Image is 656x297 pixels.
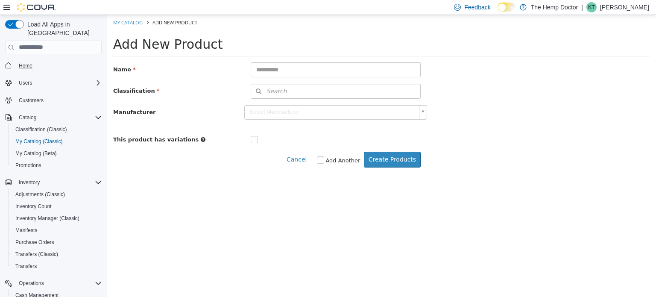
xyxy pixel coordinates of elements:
img: Cova [17,3,56,12]
button: Promotions [9,159,105,171]
span: Promotions [15,162,41,169]
span: Home [15,60,102,71]
span: Inventory Manager (Classic) [15,215,79,222]
span: Transfers [15,263,37,270]
a: Classification (Classic) [12,124,70,135]
span: My Catalog (Beta) [15,150,57,157]
button: Home [2,59,105,72]
a: Purchase Orders [12,237,58,247]
span: Purchase Orders [15,239,54,246]
span: My Catalog (Classic) [15,138,63,145]
span: Adjustments (Classic) [12,189,102,200]
button: Adjustments (Classic) [9,188,105,200]
a: Promotions [12,160,45,171]
a: Home [15,61,36,71]
span: Transfers [12,261,102,271]
div: Kyle Trask [586,2,597,12]
span: Search [144,72,180,81]
button: Transfers [9,260,105,272]
p: [PERSON_NAME] [600,2,649,12]
span: Transfers (Classic) [15,251,58,258]
span: Customers [19,97,44,104]
span: Transfers (Classic) [12,249,102,259]
span: Classification [6,73,53,79]
span: Inventory [15,177,102,188]
button: Purchase Orders [9,236,105,248]
button: Manifests [9,224,105,236]
span: Manufacturer [6,94,49,100]
span: Customers [15,95,102,106]
button: Create Products [257,137,314,153]
span: Catalog [15,112,102,123]
a: Inventory Manager (Classic) [12,213,83,223]
span: Purchase Orders [12,237,102,247]
button: Operations [2,277,105,289]
button: Users [2,77,105,89]
a: Transfers (Classic) [12,249,61,259]
span: Feedback [464,3,490,12]
button: Users [15,78,35,88]
span: My Catalog (Classic) [12,136,102,147]
span: Inventory Count [15,203,52,210]
p: The Hemp Doctor [531,2,578,12]
button: Search [144,69,314,84]
a: Inventory Count [12,201,55,212]
span: Promotions [12,160,102,171]
span: Add New Product [6,22,116,37]
a: Select Manufacturer [138,90,321,105]
span: Load All Apps in [GEOGRAPHIC_DATA] [24,20,102,37]
button: Inventory [2,176,105,188]
a: Customers [15,95,47,106]
a: Adjustments (Classic) [12,189,68,200]
input: Dark Mode [498,3,515,12]
button: Cancel [179,137,205,153]
span: Inventory Count [12,201,102,212]
button: Customers [2,94,105,106]
span: KT [588,2,594,12]
span: Inventory [19,179,40,186]
span: Inventory Manager (Classic) [12,213,102,223]
span: Name [6,51,29,58]
button: My Catalog (Classic) [9,135,105,147]
button: Operations [15,278,47,288]
span: Home [19,62,32,69]
a: My Catalog (Classic) [12,136,66,147]
span: Adjustments (Classic) [15,191,65,198]
button: Inventory [15,177,43,188]
span: Classification (Classic) [15,126,67,133]
span: Add New Product [46,4,91,11]
button: Transfers (Classic) [9,248,105,260]
label: Add Another [219,141,253,150]
button: Catalog [2,112,105,124]
span: This product has variations [6,121,92,128]
p: | [581,2,583,12]
span: My Catalog (Beta) [12,148,102,159]
button: Classification (Classic) [9,124,105,135]
span: Classification (Classic) [12,124,102,135]
a: My Catalog (Beta) [12,148,60,159]
button: Catalog [15,112,40,123]
a: Transfers [12,261,40,271]
span: Operations [15,278,102,288]
span: Catalog [19,114,36,121]
span: Operations [19,280,44,287]
button: Inventory Count [9,200,105,212]
a: My Catalog [6,4,36,11]
span: Select Manufacturer [138,91,309,104]
button: My Catalog (Beta) [9,147,105,159]
button: Inventory Manager (Classic) [9,212,105,224]
span: Manifests [15,227,37,234]
span: Users [19,79,32,86]
span: Manifests [12,225,102,235]
a: Manifests [12,225,41,235]
span: Users [15,78,102,88]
